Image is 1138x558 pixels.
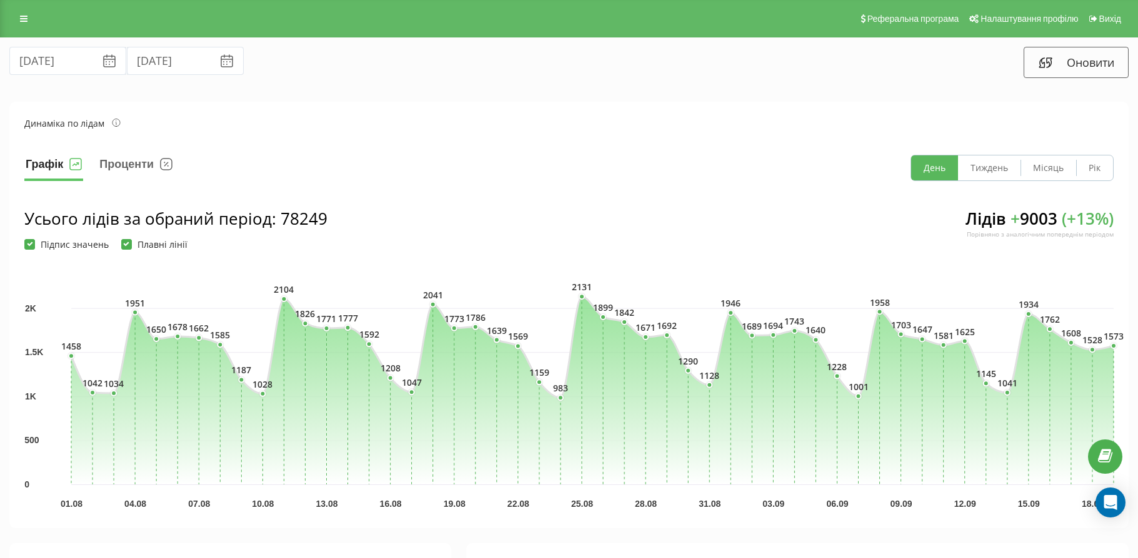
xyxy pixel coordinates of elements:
text: 1145 [976,368,996,379]
button: Проценти [98,155,174,181]
button: Рік [1076,155,1113,180]
text: 1128 [699,370,719,381]
text: 03.09 [762,499,784,509]
text: 1662 [189,322,209,334]
span: + [1011,207,1020,230]
text: 1899 [593,301,613,313]
text: 1771 [316,313,336,325]
text: 1762 [1040,313,1060,325]
text: 1041 [997,377,1017,389]
text: 1934 [1019,298,1039,310]
text: 1K [25,391,36,401]
div: Порівняно з аналогічним попереднім періодом [966,230,1114,238]
span: Вихід [1099,14,1121,24]
text: 1689 [742,320,762,332]
text: 1034 [104,378,124,389]
text: 1028 [252,378,272,390]
text: 09.09 [891,499,912,509]
text: 13.08 [316,499,337,509]
text: 1743 [784,315,804,327]
div: Усього лідів за обраний період : 78249 [24,207,327,230]
text: 28.08 [635,499,657,509]
text: 1826 [295,308,315,320]
button: Місяць [1021,155,1076,180]
label: Плавні лінії [121,239,187,250]
text: 983 [553,382,568,394]
text: 1187 [231,364,251,376]
text: 1047 [402,376,422,388]
text: 1528 [1082,334,1102,346]
button: Оновити [1024,47,1129,78]
text: 1581 [934,330,954,341]
text: 1.5K [25,347,44,357]
text: 1678 [167,321,187,333]
text: 0 [24,479,29,489]
text: 1671 [636,321,656,333]
text: 01.08 [61,499,82,509]
text: 1208 [381,362,401,374]
text: 07.08 [188,499,210,509]
text: 1703 [891,319,911,331]
text: 1608 [1061,327,1081,339]
text: 1159 [529,366,549,378]
text: 12.09 [954,499,976,509]
text: 04.08 [124,499,146,509]
text: 10.08 [252,499,274,509]
text: 1647 [912,323,932,335]
text: 06.09 [826,499,848,509]
div: Динаміка по лідам [24,117,121,130]
span: Налаштування профілю [981,14,1078,24]
div: Open Intercom Messenger [1096,487,1126,517]
text: 19.08 [444,499,466,509]
text: 31.08 [699,499,721,509]
text: 1773 [444,313,464,325]
button: День [911,155,958,180]
label: Підпис значень [24,239,109,250]
span: Реферальна програма [867,14,959,24]
text: 1290 [678,355,698,367]
text: 18.09 [1082,499,1104,509]
text: 2K [25,303,36,313]
text: 500 [24,435,39,445]
text: 1001 [849,381,869,393]
div: Лідів 9003 [966,207,1114,250]
text: 22.08 [507,499,529,509]
text: 1786 [466,311,486,323]
text: 1042 [82,377,102,389]
text: 1694 [763,320,783,331]
text: 1573 [1104,330,1124,342]
button: Графік [24,155,83,181]
text: 1639 [487,325,507,336]
text: 15.09 [1018,499,1040,509]
span: ( + 13 %) [1062,207,1114,230]
text: 16.08 [380,499,402,509]
text: 1842 [614,306,634,318]
button: Тиждень [958,155,1021,180]
text: 25.08 [571,499,593,509]
text: 1650 [146,323,166,335]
